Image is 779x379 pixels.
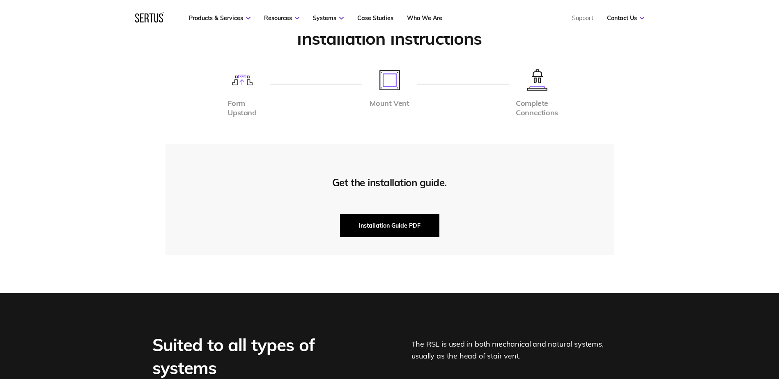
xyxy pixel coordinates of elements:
[313,14,344,22] a: Systems
[357,14,393,22] a: Case Studies
[332,176,447,189] div: Get the installation guide.
[607,14,644,22] a: Contact Us
[572,14,593,22] a: Support
[165,28,614,50] h2: Installation Instructions
[340,214,439,237] button: Installation Guide PDF
[227,99,256,117] div: Form Upstand
[264,14,299,22] a: Resources
[189,14,250,22] a: Products & Services
[516,99,558,117] div: Complete Connections
[370,99,409,108] div: Mount Vent
[407,14,442,22] a: Who We Are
